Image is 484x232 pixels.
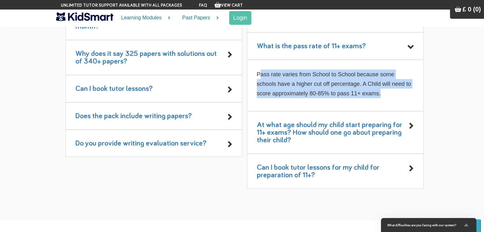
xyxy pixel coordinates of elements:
a: Why does it say 325 papers with solutions out of 340+ papers? [75,50,217,65]
img: KidSmart logo [56,11,113,22]
a: FAQ [199,3,207,8]
button: Show survey - What difficulties are you facing with our system? [387,221,470,229]
span: Pass rate varies from School to School because some schools have a higher cut off percentage. A C... [257,71,411,97]
a: Past Papers [174,10,223,26]
span: Unlimited tutor support available with all packages [61,2,182,9]
span: What difficulties are you facing with our system? [387,223,462,227]
a: Does the pack include writing papers? [75,112,192,120]
a: View Cart [214,3,243,8]
img: Your items in the shopping basket [214,2,221,8]
button: Login [229,11,251,25]
img: Your items in the shopping basket [455,6,461,12]
a: Learning Modules [113,10,174,26]
a: At what age should my child start preparing for 11+ exams? How should one go about preparing thei... [257,121,402,144]
a: Do you provide writing evaluation service? [75,140,207,147]
a: Can I book tutor lessons? [75,85,153,92]
span: £ 0 (0) [462,6,481,13]
a: Can I book tutor lessons for my child for preparation of 11+? [257,164,379,179]
a: What is the pass rate of 11+ exams? [257,42,366,50]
